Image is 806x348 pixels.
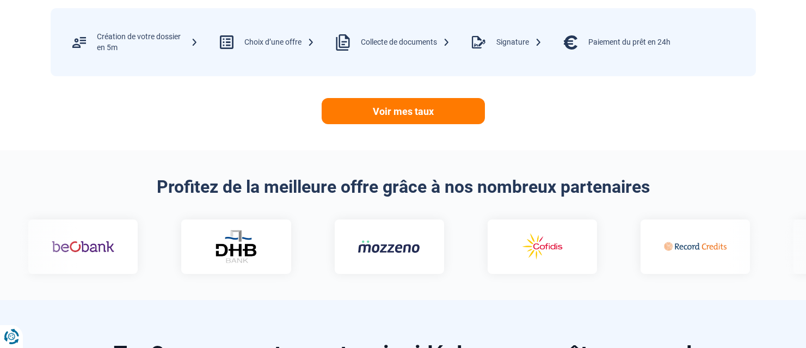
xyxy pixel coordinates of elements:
[511,231,574,262] img: Cofidis
[588,37,670,48] div: Paiement du prêt en 24h
[244,37,315,48] div: Choix d’une offre
[361,37,450,48] div: Collecte de documents
[52,231,114,262] img: Beobank
[664,231,727,262] img: Record credits
[51,176,756,197] h2: Profitez de la meilleure offre grâce à nos nombreux partenaires
[322,98,485,124] a: Voir mes taux
[358,240,421,253] img: Mozzeno
[214,230,258,263] img: DHB Bank
[496,37,542,48] div: Signature
[97,32,198,53] div: Création de votre dossier en 5m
